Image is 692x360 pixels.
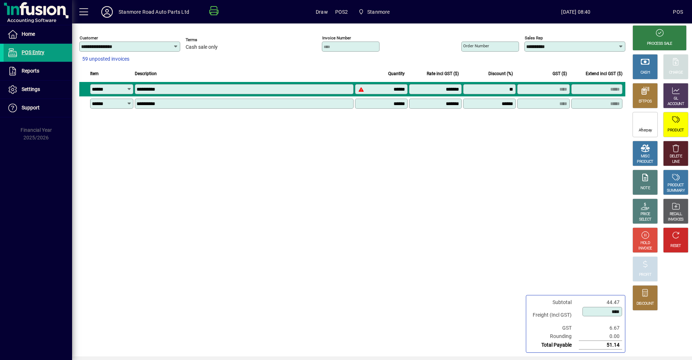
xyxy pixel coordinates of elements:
[579,298,622,307] td: 44.47
[639,128,652,133] div: Afterpay
[529,307,579,324] td: Freight (Incl GST)
[640,186,650,191] div: NOTE
[186,44,218,50] span: Cash sale only
[355,5,393,18] span: Stanmore
[586,70,622,78] span: Extend incl GST ($)
[427,70,459,78] span: Rate incl GST ($)
[639,217,652,222] div: SELECT
[96,5,119,18] button: Profile
[668,217,683,222] div: INVOICES
[388,70,405,78] span: Quantity
[4,81,72,99] a: Settings
[119,6,189,18] div: Stanmore Road Auto Parts Ltd
[670,154,682,159] div: DELETE
[529,324,579,332] td: GST
[667,188,685,194] div: SUMMARY
[673,6,683,18] div: POS
[638,246,652,251] div: INVOICE
[667,183,684,188] div: PRODUCT
[636,301,654,307] div: DISCOUNT
[641,154,649,159] div: MISC
[672,159,679,165] div: LINE
[529,332,579,341] td: Rounding
[640,70,650,75] div: CASH
[22,68,39,74] span: Reports
[22,49,44,55] span: POS Entry
[4,99,72,117] a: Support
[640,212,650,217] div: PRICE
[579,324,622,332] td: 6.67
[4,25,72,43] a: Home
[579,332,622,341] td: 0.00
[22,86,40,92] span: Settings
[669,70,683,75] div: CHARGE
[670,243,681,249] div: RESET
[82,55,129,63] span: 59 unposted invoices
[674,96,678,101] div: GL
[316,6,328,18] span: Draw
[22,31,35,37] span: Home
[135,70,157,78] span: Description
[529,341,579,350] td: Total Payable
[647,41,672,47] div: PROCESS SALE
[667,128,684,133] div: PRODUCT
[640,240,650,246] div: HOLD
[79,53,132,66] button: 59 unposted invoices
[80,35,98,40] mat-label: Customer
[367,6,390,18] span: Stanmore
[639,272,651,278] div: PROFIT
[639,99,652,104] div: EFTPOS
[322,35,351,40] mat-label: Invoice number
[529,298,579,307] td: Subtotal
[4,62,72,80] a: Reports
[553,70,567,78] span: GST ($)
[335,6,348,18] span: POS2
[525,35,543,40] mat-label: Sales rep
[479,6,673,18] span: [DATE] 08:40
[667,101,684,107] div: ACCOUNT
[637,159,653,165] div: PRODUCT
[488,70,513,78] span: Discount (%)
[579,341,622,350] td: 51.14
[90,70,99,78] span: Item
[22,105,40,110] span: Support
[463,43,489,48] mat-label: Order number
[670,212,682,217] div: RECALL
[186,38,229,42] span: Terms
